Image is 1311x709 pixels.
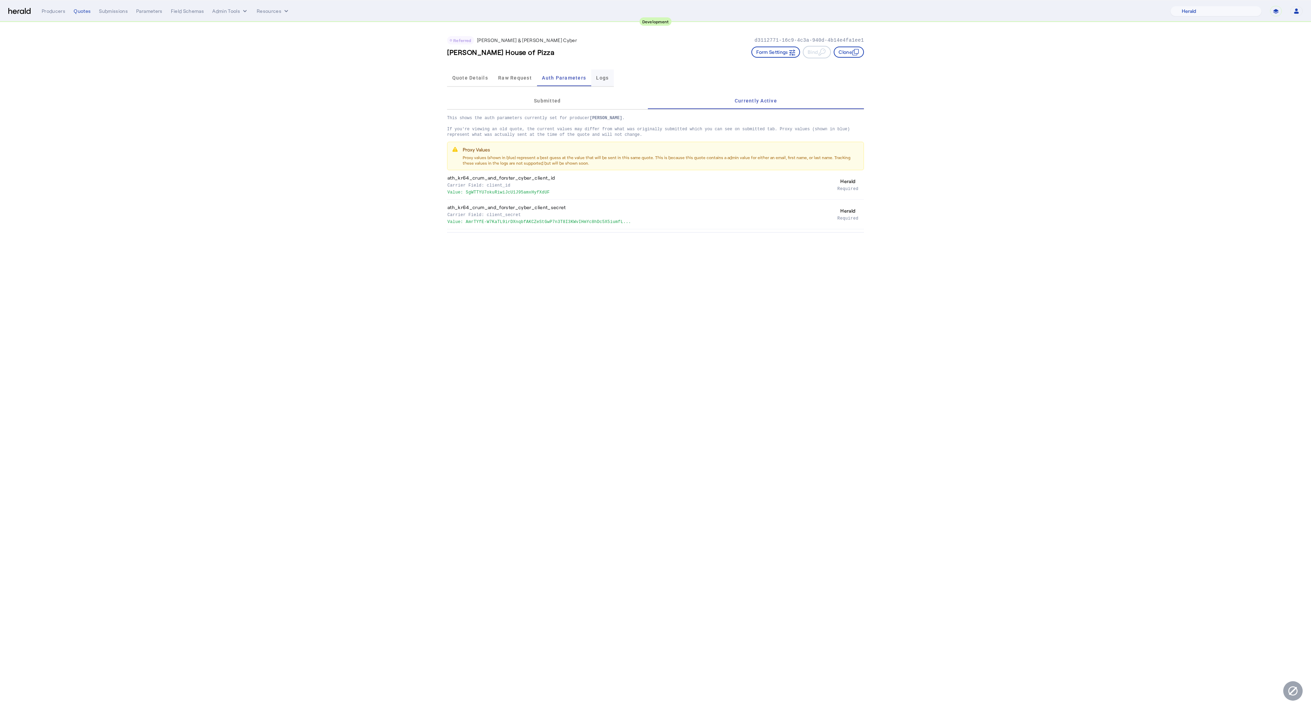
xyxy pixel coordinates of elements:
[136,8,163,15] div: Parameters
[498,75,532,80] span: Raw Request
[257,8,290,15] button: Resources dropdown menu
[212,8,248,15] button: internal dropdown menu
[447,211,802,218] p: Carrier Field: client_secret
[447,200,805,229] th: ath_kr64_crum_and_forster_cyber_client_secret
[453,38,471,43] span: Referred
[803,46,831,58] button: Bind
[447,47,554,57] h3: [PERSON_NAME] House of Pizza
[463,155,859,166] p: Proxy values (shown in blue) represent a best guess at the value that will be sent in this same q...
[596,75,609,80] span: Logs
[838,214,858,221] span: Required
[447,188,802,195] p: Value: SgWTTYU7okuRiwiJcU1J95amxHyfXdUF
[838,185,858,192] span: Required
[447,218,802,225] p: Value: AmrTYfE-W7KaTL9irDXnqbfAKCZeStGwP7n3T8I3KWvIHmYc8hDc5X5iumfL...
[8,8,31,15] img: Herald Logo
[99,8,128,15] div: Submissions
[42,8,65,15] div: Producers
[447,110,864,138] p: This shows the auth parameters currently set for producer . If you're viewing an old quote, the c...
[74,8,91,15] div: Quotes
[840,207,855,214] span: Herald
[447,170,805,200] th: ath_kr64_crum_and_forster_cyber_client_id
[589,116,622,121] strong: [PERSON_NAME]
[447,181,802,188] p: Carrier Field: client_id
[640,17,672,26] div: Development
[477,37,577,44] p: [PERSON_NAME] & [PERSON_NAME] Cyber
[534,98,561,103] span: Submitted
[542,75,586,80] span: Auth Parameters
[755,37,864,44] p: d3112771-16c9-4c3a-940d-4b14e4fa1ee1
[463,146,859,153] p: Proxy Values
[834,47,864,58] button: Clone
[171,8,204,15] div: Field Schemas
[452,75,488,80] span: Quote Details
[735,98,777,103] span: Currently Active
[751,47,800,58] button: Form Settings
[840,178,855,185] span: Herald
